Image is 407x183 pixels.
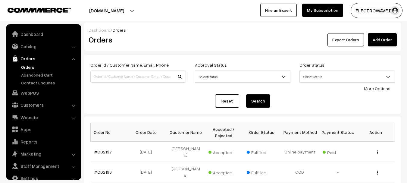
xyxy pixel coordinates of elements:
[357,123,395,142] th: Action
[90,71,186,83] input: Order Id / Customer Name / Customer Email / Customer Phone
[8,53,79,64] a: Orders
[8,6,60,13] a: COMMMERCE
[195,71,290,83] span: Select Status
[390,6,399,15] img: user
[215,94,239,108] a: Reset
[246,94,270,108] button: Search
[8,29,79,39] a: Dashboard
[281,162,319,182] td: COD
[20,80,79,86] a: Contact Enquires
[8,8,71,12] img: COMMMERCE
[319,162,357,182] td: -
[20,64,79,70] a: Orders
[129,162,167,182] td: [DATE]
[327,33,364,46] button: Export Orders
[68,3,145,18] button: [DOMAIN_NAME]
[8,136,79,147] a: Reports
[89,35,185,44] h2: Orders
[208,168,239,176] span: Accepted
[281,142,319,162] td: Online payment
[8,112,79,123] a: Website
[195,62,227,68] label: Approval Status
[8,148,79,159] a: Marketing
[208,148,239,156] span: Accepted
[299,62,324,68] label: Order Status
[351,3,402,18] button: ELECTROWAVE DE…
[167,123,205,142] th: Customer Name
[8,87,79,98] a: WebPOS
[247,168,277,176] span: Fulfilled
[300,71,395,82] span: Select Status
[243,123,281,142] th: Order Status
[8,161,79,172] a: Staff Management
[8,41,79,52] a: Catalog
[89,27,397,33] div: /
[8,99,79,110] a: Customers
[112,27,126,33] span: Orders
[129,123,167,142] th: Order Date
[94,169,112,175] a: #OD2196
[94,149,112,154] a: #OD2197
[319,123,357,142] th: Payment Status
[90,62,169,68] label: Order Id / Customer Name, Email, Phone
[323,148,353,156] span: Paid
[89,27,111,33] a: Dashboard
[281,123,319,142] th: Payment Method
[302,4,343,17] a: My Subscription
[8,124,79,135] a: Apps
[20,72,79,78] a: Abandoned Cart
[368,33,397,46] a: Add Order
[205,123,243,142] th: Accepted / Rejected
[299,71,395,83] span: Select Status
[195,71,290,82] span: Select Status
[364,86,390,91] a: More Options
[247,148,277,156] span: Fulfilled
[167,142,205,162] td: [PERSON_NAME]
[91,123,129,142] th: Order No
[129,142,167,162] td: [DATE]
[260,4,297,17] a: Hire an Expert
[167,162,205,182] td: [PERSON_NAME]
